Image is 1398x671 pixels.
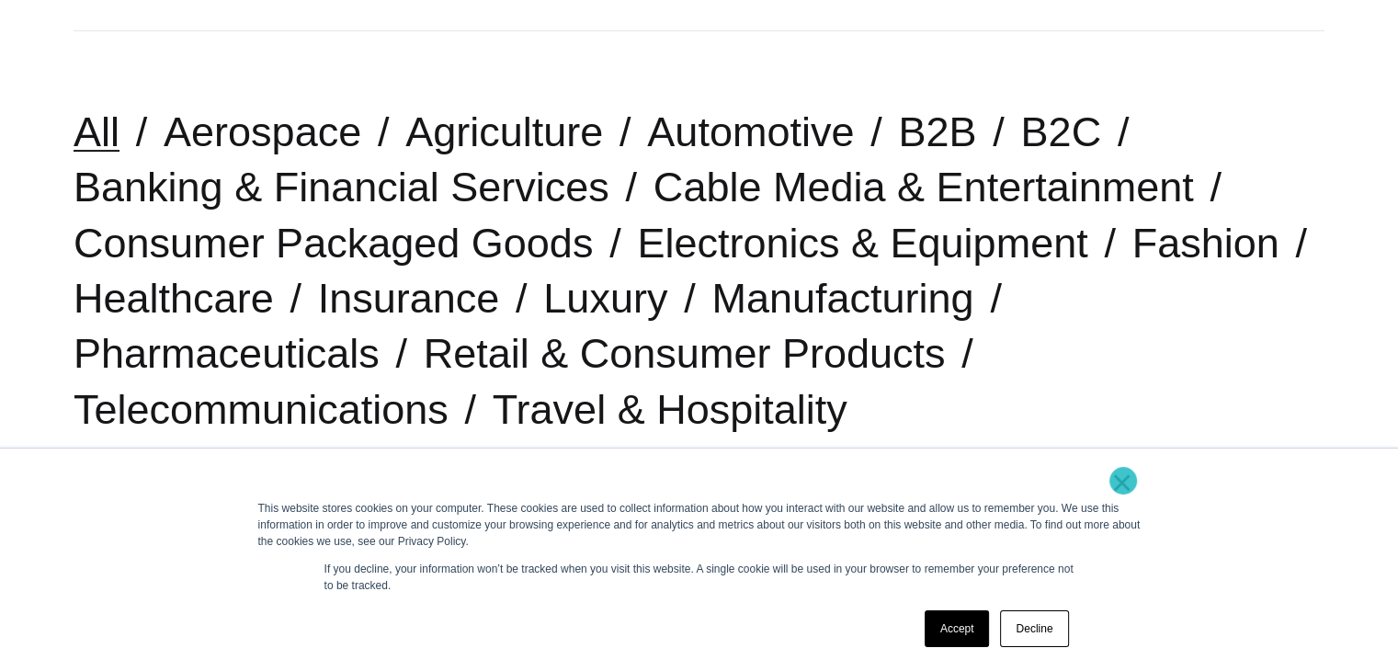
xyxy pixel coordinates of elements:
[925,610,990,647] a: Accept
[1111,474,1133,491] a: ×
[258,500,1141,550] div: This website stores cookies on your computer. These cookies are used to collect information about...
[637,220,1087,267] a: Electronics & Equipment
[74,386,449,433] a: Telecommunications
[1132,220,1279,267] a: Fashion
[405,108,603,155] a: Agriculture
[74,108,119,155] a: All
[543,275,667,322] a: Luxury
[711,275,973,322] a: Manufacturing
[647,108,854,155] a: Automotive
[74,164,609,210] a: Banking & Financial Services
[318,275,500,322] a: Insurance
[324,561,1074,594] p: If you decline, your information won’t be tracked when you visit this website. A single cookie wi...
[1020,108,1101,155] a: B2C
[1000,610,1068,647] a: Decline
[164,108,361,155] a: Aerospace
[424,330,946,377] a: Retail & Consumer Products
[74,330,380,377] a: Pharmaceuticals
[493,386,847,433] a: Travel & Hospitality
[74,275,274,322] a: Healthcare
[654,164,1194,210] a: Cable Media & Entertainment
[74,220,593,267] a: Consumer Packaged Goods
[898,108,976,155] a: B2B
